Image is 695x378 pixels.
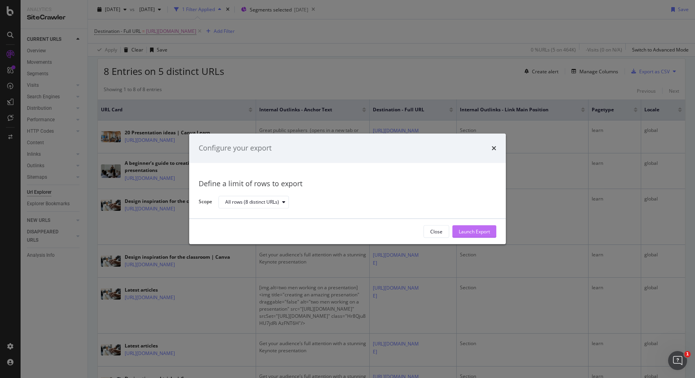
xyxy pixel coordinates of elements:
[199,199,212,207] label: Scope
[218,196,289,208] button: All rows (8 distinct URLs)
[668,351,687,370] iframe: Intercom live chat
[225,200,279,204] div: All rows (8 distinct URLs)
[492,143,496,153] div: times
[684,351,691,357] span: 1
[189,134,506,244] div: modal
[199,143,272,153] div: Configure your export
[423,225,449,238] button: Close
[452,225,496,238] button: Launch Export
[430,228,442,235] div: Close
[459,228,490,235] div: Launch Export
[199,179,496,189] div: Define a limit of rows to export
